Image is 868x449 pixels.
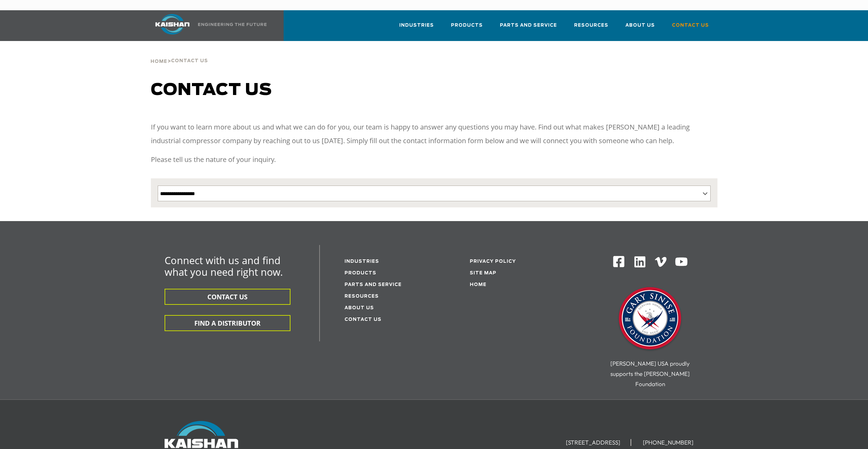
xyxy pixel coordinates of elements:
p: Please tell us the nature of your inquiry. [151,153,717,166]
a: Industries [345,259,379,264]
span: Parts and Service [500,22,557,29]
img: Gary Sinise Foundation [616,285,684,353]
span: Contact Us [171,59,208,63]
a: Privacy Policy [470,259,516,264]
a: Home [151,58,167,64]
a: Contact Us [345,317,381,322]
a: Resources [574,16,608,40]
a: Parts and Service [500,16,557,40]
button: FIND A DISTRIBUTOR [165,315,290,331]
a: Kaishan USA [147,10,268,41]
span: Products [451,22,483,29]
img: Vimeo [655,257,666,267]
span: Resources [574,22,608,29]
li: [STREET_ADDRESS] [556,439,631,446]
span: [PERSON_NAME] USA proudly supports the [PERSON_NAME] Foundation [610,360,690,387]
img: Engineering the future [198,23,267,26]
span: Connect with us and find what you need right now. [165,254,283,278]
div: > [151,41,208,67]
li: [PHONE_NUMBER] [633,439,704,446]
span: Contact Us [672,22,709,29]
span: Industries [399,22,434,29]
a: Home [470,283,487,287]
img: Linkedin [633,255,647,269]
a: Industries [399,16,434,40]
span: Home [151,59,167,64]
a: Site Map [470,271,496,275]
a: Resources [345,294,379,299]
span: About Us [625,22,655,29]
a: Parts and service [345,283,402,287]
a: Products [345,271,376,275]
a: About Us [345,306,374,310]
a: About Us [625,16,655,40]
p: If you want to learn more about us and what we can do for you, our team is happy to answer any qu... [151,120,717,148]
button: CONTACT US [165,289,290,305]
img: kaishan logo [147,14,198,35]
a: Products [451,16,483,40]
img: Facebook [612,255,625,268]
img: Youtube [675,255,688,269]
a: Contact Us [672,16,709,40]
span: Contact us [151,82,272,98]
